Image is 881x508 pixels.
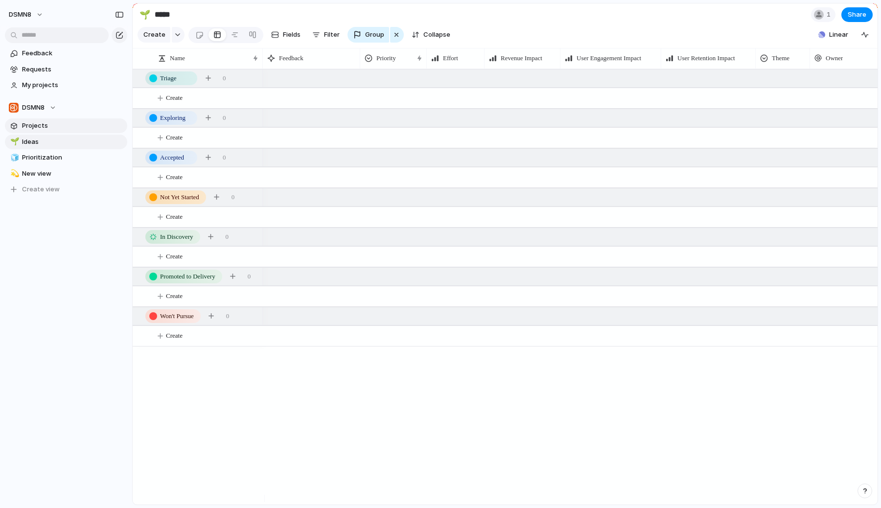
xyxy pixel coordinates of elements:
span: Ideas [22,137,124,147]
span: Name [170,53,185,63]
span: New view [22,169,124,179]
span: Priority [376,53,396,63]
a: Feedback [5,46,127,61]
a: 🌱Ideas [5,135,127,149]
span: Not Yet Started [160,192,199,202]
span: 1 [827,10,834,20]
span: Share [848,10,866,20]
span: Create [143,30,165,40]
button: 🌱 [9,137,19,147]
a: Projects [5,118,127,133]
span: Effort [443,53,458,63]
div: 💫 [10,168,17,179]
span: My projects [22,80,124,90]
button: Create [138,27,170,43]
div: 🌱 [10,136,17,147]
a: 🧊Prioritization [5,150,127,165]
span: Theme [772,53,789,63]
span: User Engagement Impact [577,53,641,63]
span: Projects [22,121,124,131]
div: 🧊 [10,152,17,163]
span: Create [166,291,183,301]
button: 🌱 [137,7,153,23]
a: 💫New view [5,166,127,181]
span: Triage [160,73,176,83]
button: Linear [814,27,852,42]
span: 0 [223,153,226,162]
span: Requests [22,65,124,74]
button: Group [348,27,389,43]
span: Won't Pursue [160,311,194,321]
span: DSMN8 [9,10,31,20]
span: Promoted to Delivery [160,272,215,281]
span: 0 [223,113,226,123]
button: Share [841,7,873,22]
span: Create [166,331,183,341]
span: 0 [232,192,235,202]
span: User Retention Impact [677,53,735,63]
button: 🧊 [9,153,19,162]
span: 0 [226,311,230,321]
span: Create [166,93,183,103]
button: 💫 [9,169,19,179]
button: Fields [267,27,304,43]
span: 0 [248,272,251,281]
span: Accepted [160,153,184,162]
span: Create [166,172,183,182]
span: Owner [826,53,843,63]
span: 0 [223,73,226,83]
span: Collapse [423,30,450,40]
span: Revenue Impact [501,53,542,63]
span: Feedback [22,48,124,58]
span: Fields [283,30,301,40]
span: Group [365,30,384,40]
span: Filter [324,30,340,40]
span: In Discovery [160,232,193,242]
span: Exploring [160,113,185,123]
a: My projects [5,78,127,92]
button: Filter [308,27,344,43]
span: DSMN8 [22,103,45,113]
a: Requests [5,62,127,77]
span: Create [166,133,183,142]
span: 0 [226,232,229,242]
div: 🌱 [139,8,150,21]
button: DSMN8 [4,7,48,23]
span: Linear [829,30,848,40]
span: Create [166,212,183,222]
span: Create [166,252,183,261]
span: Create view [22,185,60,194]
span: Prioritization [22,153,124,162]
button: DSMN8 [5,100,127,115]
button: Collapse [408,27,454,43]
span: Feedback [279,53,303,63]
button: Create view [5,182,127,197]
